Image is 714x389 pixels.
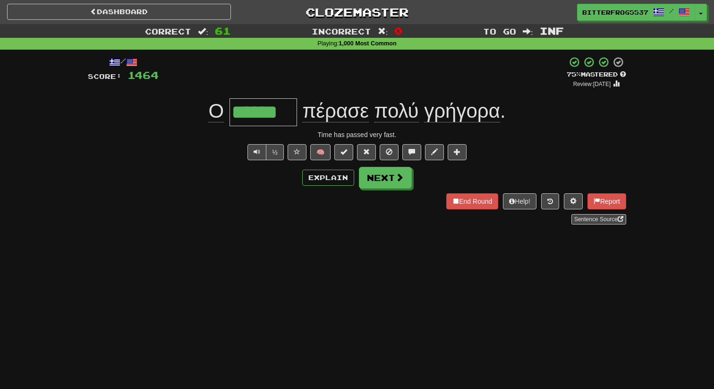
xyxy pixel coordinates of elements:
span: Ο [208,100,224,122]
button: ½ [266,144,284,160]
div: Text-to-speech controls [246,144,284,160]
div: / [88,56,159,68]
strong: 1,000 Most Common [339,40,396,47]
span: 61 [215,25,231,36]
button: End Round [446,193,498,209]
span: / [669,8,674,14]
button: Ignore sentence (alt+i) [380,144,399,160]
button: Round history (alt+y) [541,193,559,209]
button: Favorite sentence (alt+f) [288,144,306,160]
span: : [378,27,388,35]
button: Edit sentence (alt+d) [425,144,444,160]
span: : [198,27,208,35]
a: BitterFrog5537 / [577,4,695,21]
span: πολύ [374,100,419,122]
span: To go [483,26,516,36]
span: : [523,27,533,35]
span: Incorrect [312,26,371,36]
button: Play sentence audio (ctl+space) [247,144,266,160]
button: Set this sentence to 100% Mastered (alt+m) [334,144,353,160]
button: Explain [302,170,354,186]
button: Help! [503,193,536,209]
span: πέρασε [302,100,369,122]
span: Score: [88,72,122,80]
button: Next [359,167,412,189]
span: 75 % [567,70,581,78]
span: γρήγορα [424,100,500,122]
span: 0 [394,25,402,36]
a: Dashboard [7,4,231,20]
button: Reset to 0% Mastered (alt+r) [357,144,376,160]
a: Sentence Source [571,214,626,225]
span: Inf [540,25,564,36]
small: Review: [DATE] [573,81,611,87]
button: Discuss sentence (alt+u) [402,144,421,160]
button: Report [587,193,626,209]
a: Clozemaster [245,4,469,20]
span: Correct [145,26,191,36]
div: Mastered [567,70,626,79]
span: 1464 [127,69,159,81]
span: . [297,100,506,122]
span: BitterFrog5537 [582,8,648,17]
button: 🧠 [310,144,331,160]
button: Add to collection (alt+a) [448,144,467,160]
div: Time has passed very fast. [88,130,626,139]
